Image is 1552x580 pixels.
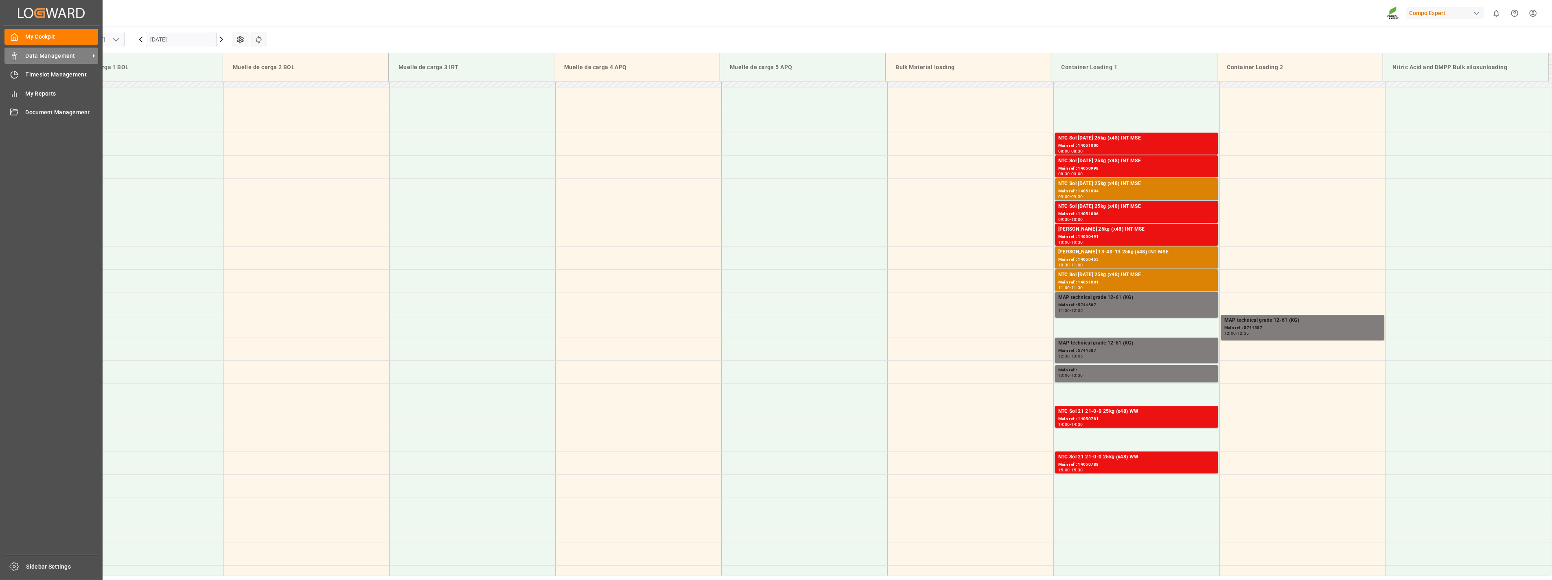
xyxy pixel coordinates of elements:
div: Main ref : 14051006 [1058,211,1215,218]
div: 15:00 [1058,468,1070,472]
div: NTC Sol [DATE] 25kg (x48) INT MSE [1058,134,1215,142]
div: - [1070,373,1071,377]
div: Main ref : 14051000 [1058,142,1215,149]
div: 09:30 [1071,195,1083,198]
div: - [1070,354,1071,358]
div: 10:30 [1058,263,1070,267]
div: - [1070,263,1071,267]
a: Timeslot Management [4,67,98,83]
div: 09:00 [1058,195,1070,198]
div: Main ref : 14051004 [1058,188,1215,195]
button: Help Center [1506,4,1524,22]
img: Screenshot%202023-09-29%20at%2010.02.21.png_1712312052.png [1387,6,1400,20]
button: Compo Expert [1406,5,1487,21]
input: DD.MM.YYYY [146,32,217,47]
div: Main ref : 14050491 [1058,233,1215,240]
div: - [1070,423,1071,426]
div: Muelle de carga 2 BOL [230,60,382,75]
div: NTC Sol [DATE] 25kg (x48) INT MSE [1058,203,1215,211]
div: 10:00 [1058,240,1070,244]
a: Document Management [4,105,98,120]
div: Muelle de carga 5 APQ [727,60,879,75]
div: 11:30 [1071,286,1083,290]
span: My Reports [26,89,99,98]
div: - [1070,195,1071,198]
div: [PERSON_NAME] 13-40-13 25kg (x48) INT MSE [1058,248,1215,256]
button: show 0 new notifications [1487,4,1506,22]
div: 11:00 [1071,263,1083,267]
div: 13:30 [1071,373,1083,377]
span: Document Management [26,108,99,117]
div: 13:06 [1058,373,1070,377]
div: - [1070,218,1071,221]
div: Main ref : [1058,367,1215,374]
a: My Reports [4,85,98,101]
div: 08:30 [1058,172,1070,176]
div: Muelle de carga 4 APQ [561,60,713,75]
div: Nitric Acid and DMPP Bulk silosunloading [1390,60,1542,75]
div: - [1070,286,1071,290]
a: My Cockpit [4,29,98,45]
div: - [1070,240,1071,244]
div: 10:00 [1071,218,1083,221]
span: Sidebar Settings [26,563,99,571]
div: Main ref : 14051001 [1058,279,1215,286]
div: Container Loading 1 [1058,60,1210,75]
div: Main ref : 14050781 [1058,416,1215,423]
div: Main ref : 14050455 [1058,256,1215,263]
div: NTC Sol [DATE] 25kg (x48) INT MSE [1058,157,1215,165]
div: - [1236,331,1237,335]
div: NTC Sol [DATE] 25kg (x48) INT MSE [1058,180,1215,188]
span: My Cockpit [26,33,99,41]
div: Bulk Material loading [892,60,1044,75]
div: Main ref : 5744587 [1224,325,1381,331]
div: - [1070,468,1071,472]
div: 12:00 [1224,331,1236,335]
div: 11:00 [1058,286,1070,290]
div: NTC Sol [DATE] 25kg (x48) INT MSE [1058,271,1215,279]
div: MAP technical grade 12-61 (KG) [1224,316,1381,325]
div: Main ref : 14050788 [1058,461,1215,468]
div: 09:00 [1071,172,1083,176]
div: - [1070,309,1071,312]
div: MAP technical grade 12-61 (KG) [1058,294,1215,302]
div: [PERSON_NAME] 25kg (x48) INT MSE [1058,225,1215,233]
div: 08:30 [1071,149,1083,153]
div: 12:30 [1058,354,1070,358]
div: Compo Expert [1406,7,1484,19]
span: Data Management [26,52,90,60]
div: Muelle de carga 3 IRT [395,60,547,75]
div: 12:35 [1237,331,1249,335]
div: - [1070,149,1071,153]
div: 14:00 [1058,423,1070,426]
div: 12:05 [1071,309,1083,312]
div: 15:30 [1071,468,1083,472]
div: 14:30 [1071,423,1083,426]
div: Container Loading 2 [1224,60,1376,75]
button: open menu [109,33,122,46]
div: Main ref : 5744587 [1058,302,1215,309]
div: 10:30 [1071,240,1083,244]
div: NTC Sol 21 21-0-0 25kg (x48) WW [1058,408,1215,416]
div: 08:00 [1058,149,1070,153]
div: 11:30 [1058,309,1070,312]
div: 09:30 [1058,218,1070,221]
span: Timeslot Management [26,70,99,79]
div: Main ref : 14050998 [1058,165,1215,172]
div: NTC Sol 21 21-0-0 25kg (x48) WW [1058,453,1215,461]
div: Muelle de carga 1 BOL [63,60,216,75]
div: Main ref : 5744587 [1058,347,1215,354]
div: MAP technical grade 12-61 (KG) [1058,339,1215,347]
div: - [1070,172,1071,176]
div: 13:05 [1071,354,1083,358]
